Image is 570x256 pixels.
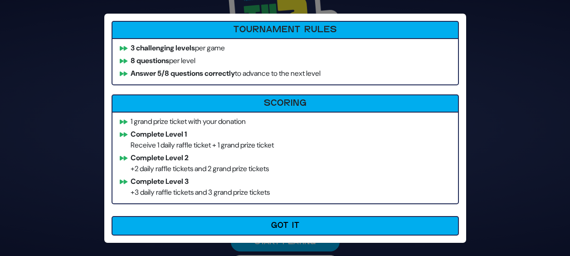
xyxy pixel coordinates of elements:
[131,43,195,53] b: 3 challenging levels
[116,55,454,66] li: per level
[116,68,454,79] li: to advance to the next level
[116,116,454,127] li: 1 grand prize ticket with your donation
[112,216,459,236] button: Got It
[115,25,455,35] h6: Tournament Rules
[116,153,454,174] li: +2 daily raffle tickets and 2 grand prize tickets
[116,176,454,198] li: +3 daily raffle tickets and 3 grand prize tickets
[115,98,455,109] h6: Scoring
[131,177,189,186] b: Complete Level 3
[131,69,235,78] b: Answer 5/8 questions correctly
[116,129,454,151] li: Receive 1 daily raffle ticket + 1 grand prize ticket
[116,43,454,54] li: per game
[131,153,189,162] b: Complete Level 2
[131,129,187,139] b: Complete Level 1
[131,56,169,65] b: 8 questions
